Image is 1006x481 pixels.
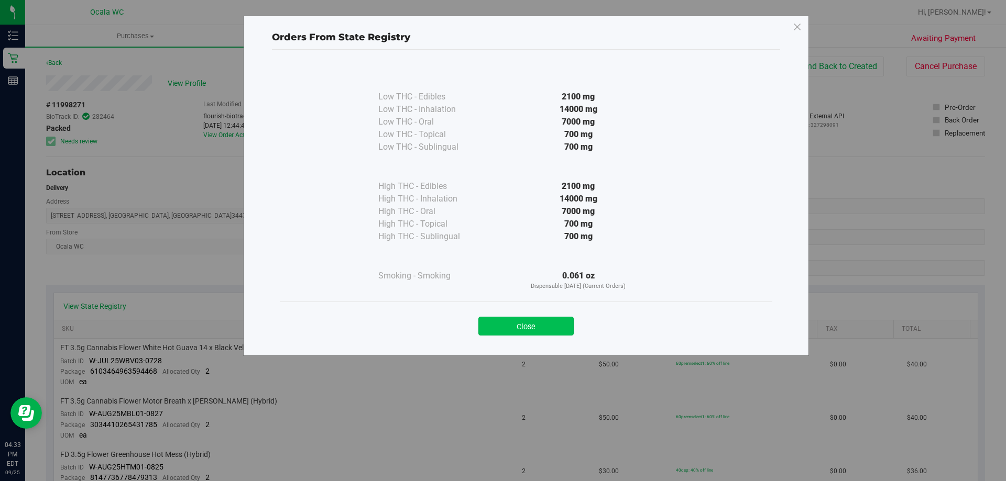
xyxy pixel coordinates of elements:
[378,205,483,218] div: High THC - Oral
[378,180,483,193] div: High THC - Edibles
[483,91,674,103] div: 2100 mg
[483,103,674,116] div: 14000 mg
[483,282,674,291] p: Dispensable [DATE] (Current Orders)
[483,205,674,218] div: 7000 mg
[483,270,674,291] div: 0.061 oz
[483,128,674,141] div: 700 mg
[483,116,674,128] div: 7000 mg
[483,193,674,205] div: 14000 mg
[272,31,410,43] span: Orders From State Registry
[378,128,483,141] div: Low THC - Topical
[378,141,483,153] div: Low THC - Sublingual
[483,218,674,230] div: 700 mg
[10,397,42,429] iframe: Resource center
[378,230,483,243] div: High THC - Sublingual
[483,180,674,193] div: 2100 mg
[483,230,674,243] div: 700 mg
[378,91,483,103] div: Low THC - Edibles
[478,317,574,335] button: Close
[378,103,483,116] div: Low THC - Inhalation
[378,116,483,128] div: Low THC - Oral
[483,141,674,153] div: 700 mg
[378,270,483,282] div: Smoking - Smoking
[378,218,483,230] div: High THC - Topical
[378,193,483,205] div: High THC - Inhalation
